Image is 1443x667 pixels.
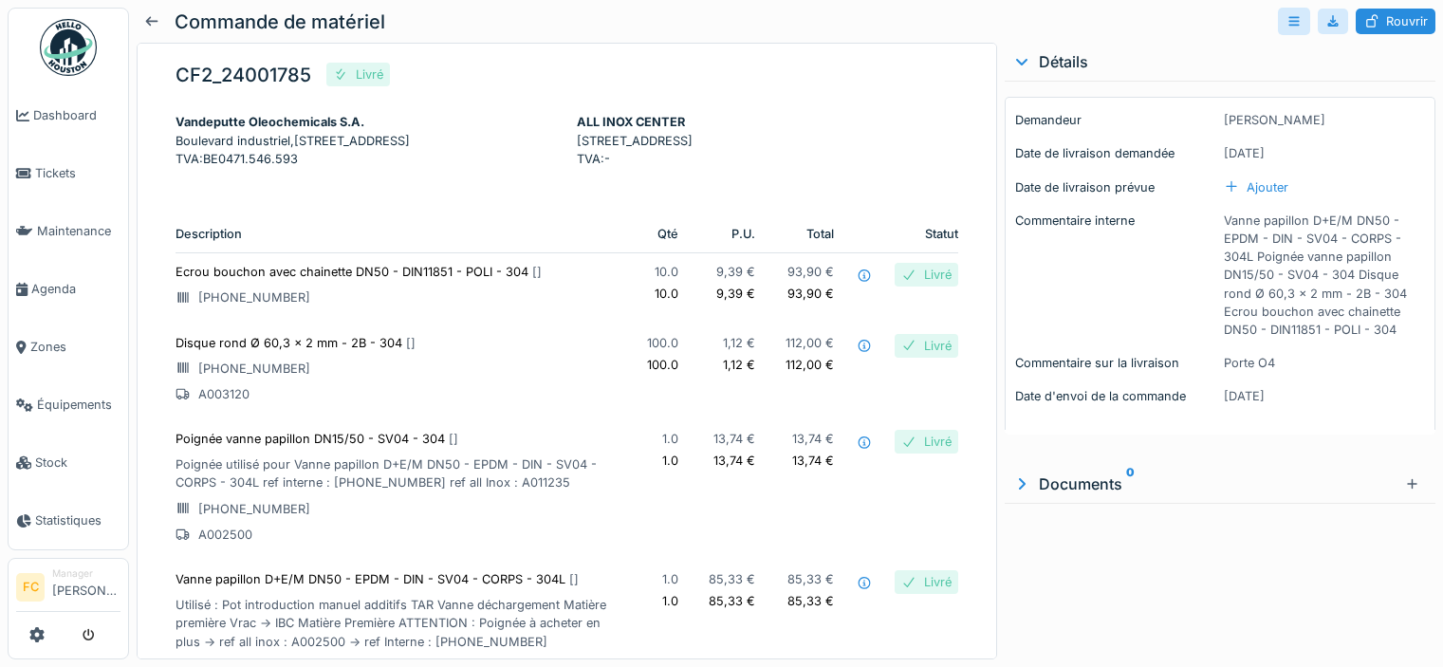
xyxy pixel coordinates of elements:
span: [ ] [406,336,416,350]
div: Livré [356,65,383,83]
p: 1,12 € [709,356,755,374]
p: 13,74 € [709,430,755,448]
span: Maintenance [37,222,120,240]
div: Détails [1012,50,1428,73]
div: Livré [924,266,952,284]
a: Équipements [9,376,128,434]
p: 85,33 € [786,570,834,588]
a: Statistiques [9,491,128,549]
p: TVA : BE0471.546.593 [176,150,558,168]
div: Livré [924,337,952,355]
span: [ ] [569,572,579,586]
div: Ajouter [1224,178,1288,196]
p: Date de livraison prévue [1015,178,1216,196]
div: ALL INOX CENTER [577,113,959,131]
th: Qté [632,215,694,253]
p: TVA : - [577,150,959,168]
p: 10.0 [647,285,678,303]
p: 9,39 € [709,285,755,303]
p: 100.0 [647,356,678,374]
p: 1.0 [647,430,678,448]
a: Tickets [9,144,128,202]
p: Date de livraison demandée [1015,144,1216,162]
p: [PERSON_NAME] [1224,111,1425,129]
a: FC Manager[PERSON_NAME] [16,566,120,612]
p: 1.0 [647,570,678,588]
p: 85,33 € [709,592,755,610]
p: Poignée vanne papillon DN15/50 - SV04 - 304 [176,430,617,448]
p: Poignée utilisé pour Vanne papillon D+E/M DN50 - EPDM - DIN - SV04 - CORPS - 304L ref interne : [... [176,455,617,491]
th: Statut [879,215,958,253]
p: Vanne papillon D+E/M DN50 - EPDM - DIN - SV04 - CORPS - 304L Poignée vanne papillon DN15/50 - SV0... [1224,212,1425,339]
li: [PERSON_NAME] [52,566,120,607]
p: Utilisé : Pot introduction manuel additifs TAR Vanne déchargement Matière première Vrac -> IBC Ma... [176,596,617,651]
p: [STREET_ADDRESS] [577,132,959,150]
div: Rouvrir [1356,9,1435,34]
span: Stock [35,454,120,472]
p: 112,00 € [786,356,834,374]
p: [DATE] [1224,144,1425,162]
p: 13,74 € [709,452,755,470]
p: 100.0 [647,334,678,352]
th: Description [176,215,632,253]
span: Agenda [31,280,120,298]
a: Zones [9,318,128,376]
p: 13,74 € [786,430,834,448]
span: Zones [30,338,120,356]
p: Vanne papillon D+E/M DN50 - EPDM - DIN - SV04 - CORPS - 304L [176,570,617,588]
span: [ ] [449,432,458,446]
p: Commentaire sur la livraison [1015,354,1216,372]
p: 112,00 € [786,334,834,352]
p: Disque rond Ø 60,3 x 2 mm - 2B - 304 [176,334,617,352]
h5: Commande de matériel [175,10,385,33]
div: Livré [924,573,952,591]
div: Vandeputte Oleochemicals S.A. [176,113,558,131]
span: [ ] [532,265,542,279]
p: 13,74 € [786,452,834,470]
p: [DATE] [1224,387,1425,405]
p: Boulevard industriel,[STREET_ADDRESS] [176,132,558,150]
p: Date d'envoi de la commande [1015,387,1216,405]
p: Commentaire interne [1015,212,1216,339]
p: [PHONE_NUMBER] [176,500,617,518]
p: Porte O4 [1224,354,1425,372]
div: Livré [924,433,952,451]
a: Dashboard [9,86,128,144]
p: A003120 [176,385,617,403]
p: 85,33 € [786,592,834,610]
p: A002500 [176,526,617,544]
span: Équipements [37,396,120,414]
img: Badge_color-CXgf-gQk.svg [40,19,97,76]
p: 1,12 € [709,334,755,352]
p: 93,90 € [786,285,834,303]
div: Manager [52,566,120,581]
p: [PHONE_NUMBER] [176,360,617,378]
p: [PHONE_NUMBER] [176,288,617,306]
p: Demandeur [1015,111,1216,129]
th: P.U. [694,215,770,253]
sup: 0 [1126,472,1135,495]
a: Maintenance [9,202,128,260]
a: Agenda [9,260,128,318]
p: 1.0 [647,452,678,470]
p: 85,33 € [709,570,755,588]
span: Statistiques [35,511,120,529]
div: Documents [1012,472,1397,495]
span: Dashboard [33,106,120,124]
p: 1.0 [647,592,678,610]
span: Tickets [35,164,120,182]
p: 93,90 € [786,263,834,281]
p: 9,39 € [709,263,755,281]
h5: CF2_24001785 [176,64,311,86]
p: 10.0 [647,263,678,281]
a: Stock [9,434,128,491]
p: Ecrou bouchon avec chainette DN50 - DIN11851 - POLI - 304 [176,263,617,281]
li: FC [16,573,45,602]
th: Total [770,215,849,253]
